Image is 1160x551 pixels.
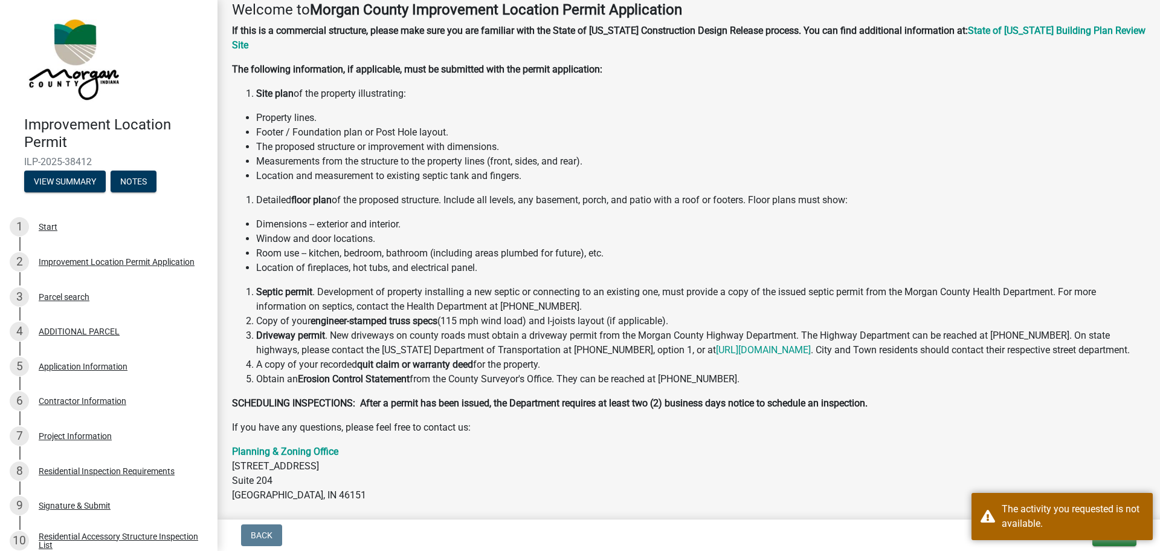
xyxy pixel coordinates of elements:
[251,530,272,540] span: Back
[39,327,120,336] div: ADDITIONAL PARCEL
[24,171,106,192] button: View Summary
[357,359,473,370] strong: quit claim or warranty deed
[232,25,1145,51] a: State of [US_STATE] Building Plan Review Site
[39,362,127,371] div: Application Information
[24,156,193,168] span: ILP-2025-38412
[232,64,602,75] strong: The following information, if applicable, must be submitted with the permit application:
[291,194,332,206] strong: floor plan
[256,125,1145,140] li: Footer / Foundation plan or Post Hole layout.
[256,154,1145,169] li: Measurements from the structure to the property lines (front, sides, and rear).
[256,261,1145,275] li: Location of fireplaces, hot tubs, and electrical panel.
[10,531,29,550] div: 10
[10,322,29,341] div: 4
[39,501,111,510] div: Signature & Submit
[10,252,29,272] div: 2
[256,140,1145,154] li: The proposed structure or improvement with dimensions.
[232,1,1145,19] h4: Welcome to
[232,25,968,36] strong: If this is a commercial structure, please make sure you are familiar with the State of [US_STATE]...
[10,287,29,307] div: 3
[256,330,325,341] strong: Driveway permit
[24,177,106,187] wm-modal-confirm: Summary
[256,246,1145,261] li: Room use -- kitchen, bedroom, bathroom (including areas plumbed for future), etc.
[24,13,121,103] img: Morgan County, Indiana
[10,391,29,411] div: 6
[39,467,175,475] div: Residential Inspection Requirements
[1002,502,1144,531] div: The activity you requested is not available.
[24,116,208,151] h4: Improvement Location Permit
[10,217,29,236] div: 1
[10,461,29,481] div: 8
[256,111,1145,125] li: Property lines.
[256,193,1145,207] li: Detailed of the proposed structure. Include all levels, any basement, porch, and patio with a roo...
[256,217,1145,232] li: Dimensions -- exterior and interior.
[111,171,156,192] button: Notes
[10,496,29,515] div: 9
[310,1,682,18] strong: Morgan County Improvement Location Permit Application
[111,177,156,187] wm-modal-confirm: Notes
[232,445,1145,503] p: [STREET_ADDRESS] Suite 204 [GEOGRAPHIC_DATA], IN 46151
[256,357,1145,372] li: A copy of your recorded for the property.
[39,397,126,405] div: Contractor Information
[256,286,312,298] strong: Septic permit
[39,432,112,440] div: Project Information
[256,88,294,99] strong: Site plan
[39,223,57,231] div: Start
[10,426,29,446] div: 7
[256,86,1145,101] li: of the property illustrating:
[256,169,1145,183] li: Location and measurement to existing septic tank and fingers.
[39,258,195,266] div: Improvement Location Permit Application
[39,293,89,301] div: Parcel search
[232,420,1145,435] p: If you have any questions, please feel free to contact us:
[232,512,1145,527] p: P: [PHONE_NUMBER]
[298,373,410,385] strong: Erosion Control Statement
[10,357,29,376] div: 5
[716,344,811,356] a: [URL][DOMAIN_NAME]
[39,532,198,549] div: Residential Accessory Structure Inspection List
[256,285,1145,314] li: . Development of property installing a new septic or connecting to an existing one, must provide ...
[232,397,868,409] strong: SCHEDULING INSPECTIONS: After a permit has been issued, the Department requires at least two (2) ...
[256,372,1145,386] li: Obtain an from the County Surveyor's Office. They can be reached at [PHONE_NUMBER].
[256,328,1145,357] li: . New driveways on county roads must obtain a driveway permit from the Morgan County Highway Depa...
[256,232,1145,246] li: Window and door locations.
[256,314,1145,328] li: Copy of your (115 mph wind load) and I-joists layout (if applicable).
[311,315,437,327] strong: engineer-stamped truss specs
[232,446,338,457] a: Planning & Zoning Office
[241,524,282,546] button: Back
